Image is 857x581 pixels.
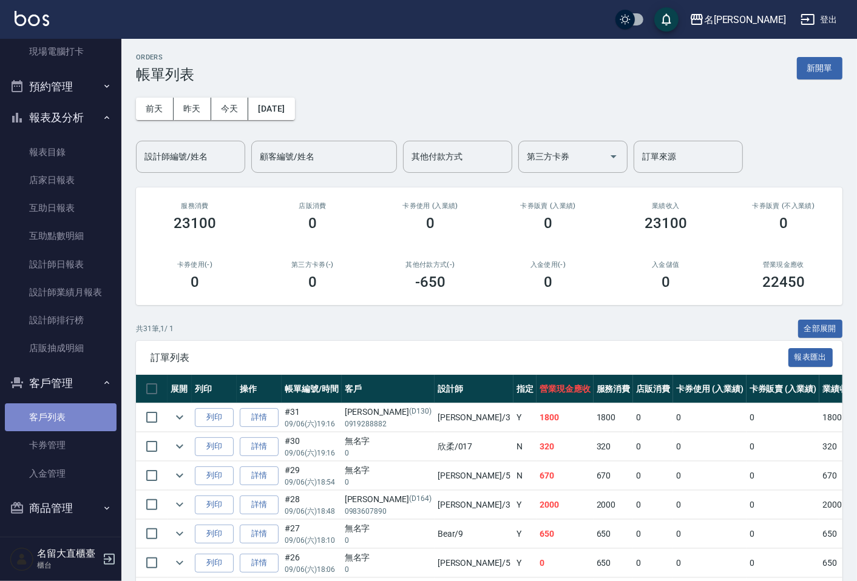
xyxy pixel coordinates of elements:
[282,432,342,461] td: #30
[5,334,117,362] a: 店販抽成明細
[151,261,239,269] h2: 卡券使用(-)
[237,375,282,403] th: 操作
[747,549,820,577] td: 0
[5,460,117,488] a: 入金管理
[435,432,513,461] td: 欣柔 /017
[240,466,279,485] a: 詳情
[747,432,820,461] td: 0
[345,506,432,517] p: 0983607890
[796,8,842,31] button: 登出
[151,352,788,364] span: 訂單列表
[151,202,239,210] h3: 服務消費
[645,215,687,232] h3: 23100
[171,466,189,485] button: expand row
[5,102,117,133] button: 報表及分析
[168,375,192,403] th: 展開
[673,520,747,548] td: 0
[5,431,117,459] a: 卡券管理
[37,548,99,560] h5: 名留大直櫃臺
[345,493,432,506] div: [PERSON_NAME]
[633,462,673,490] td: 0
[136,53,194,61] h2: ORDERS
[195,408,234,427] button: 列印
[798,320,843,338] button: 全部展開
[15,11,49,26] img: Logo
[240,408,279,427] a: 詳情
[174,98,211,120] button: 昨天
[282,549,342,577] td: #26
[5,492,117,524] button: 商品管理
[594,403,634,432] td: 1800
[268,202,357,210] h2: 店販消費
[594,549,634,577] td: 650
[604,147,623,166] button: Open
[5,194,117,222] a: 互助日報表
[409,493,432,506] p: (D164)
[192,375,237,403] th: 列印
[537,491,594,519] td: 2000
[633,403,673,432] td: 0
[622,202,710,210] h2: 業績收入
[308,215,317,232] h3: 0
[513,432,537,461] td: N
[654,7,679,32] button: save
[513,375,537,403] th: 指定
[513,403,537,432] td: Y
[285,477,339,488] p: 09/06 (六) 18:54
[240,495,279,514] a: 詳情
[195,437,234,456] button: 列印
[513,520,537,548] td: Y
[662,274,670,290] h3: 0
[504,202,592,210] h2: 卡券販賣 (入業績)
[797,57,842,79] button: 新開單
[633,375,673,403] th: 店販消費
[37,560,99,571] p: 櫃台
[594,462,634,490] td: 670
[704,12,786,27] div: 名[PERSON_NAME]
[415,274,445,290] h3: -650
[5,166,117,194] a: 店家日報表
[673,491,747,519] td: 0
[435,375,513,403] th: 設計師
[435,403,513,432] td: [PERSON_NAME] /3
[345,406,432,418] div: [PERSON_NAME]
[345,435,432,448] div: 無名字
[195,495,234,514] button: 列印
[171,554,189,572] button: expand row
[10,547,34,571] img: Person
[5,306,117,334] a: 設計師排行榜
[537,462,594,490] td: 670
[386,202,475,210] h2: 卡券使用 (入業績)
[285,535,339,546] p: 09/06 (六) 18:10
[345,418,432,429] p: 0919288882
[240,437,279,456] a: 詳情
[788,348,833,367] button: 報表匯出
[747,491,820,519] td: 0
[195,525,234,543] button: 列印
[282,520,342,548] td: #27
[345,522,432,535] div: 無名字
[191,274,199,290] h3: 0
[285,448,339,458] p: 09/06 (六) 19:16
[345,448,432,458] p: 0
[345,535,432,546] p: 0
[171,408,189,426] button: expand row
[797,62,842,73] a: 新開單
[171,495,189,514] button: expand row
[594,520,634,548] td: 650
[762,274,805,290] h3: 22450
[171,437,189,455] button: expand row
[282,462,342,490] td: #29
[195,466,234,485] button: 列印
[386,261,475,269] h2: 其他付款方式(-)
[308,274,317,290] h3: 0
[345,464,432,477] div: 無名字
[673,403,747,432] td: 0
[211,98,249,120] button: 今天
[409,406,432,418] p: (D130)
[673,432,747,461] td: 0
[136,323,174,334] p: 共 31 筆, 1 / 1
[513,491,537,519] td: Y
[685,7,791,32] button: 名[PERSON_NAME]
[673,462,747,490] td: 0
